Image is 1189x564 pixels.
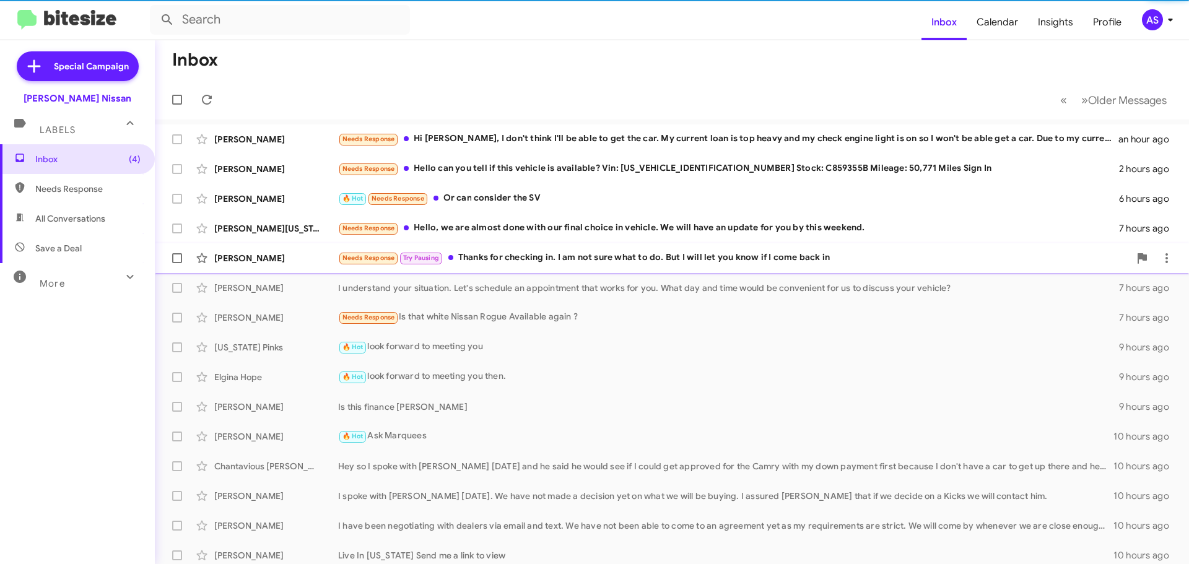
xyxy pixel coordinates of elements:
div: 9 hours ago [1119,371,1179,383]
a: Profile [1083,4,1131,40]
div: 7 hours ago [1119,282,1179,294]
div: [US_STATE] Pinks [214,341,338,354]
div: Hey so I️ spoke with [PERSON_NAME] [DATE] and he said he would see if I️ could get approved for t... [338,460,1113,472]
a: Insights [1028,4,1083,40]
div: [PERSON_NAME] [214,519,338,532]
div: I spoke with [PERSON_NAME] [DATE]. We have not made a decision yet on what we will be buying. I a... [338,490,1113,502]
span: 🔥 Hot [342,373,364,381]
span: More [40,278,65,289]
div: Or can consider the SV [338,191,1119,206]
div: look forward to meeting you then. [338,370,1119,384]
span: Needs Response [372,194,424,202]
span: Needs Response [35,183,141,195]
div: 2 hours ago [1119,163,1179,175]
div: 7 hours ago [1119,222,1179,235]
span: 🔥 Hot [342,432,364,440]
span: « [1060,92,1067,108]
div: 9 hours ago [1119,401,1179,413]
div: [PERSON_NAME] [214,282,338,294]
nav: Page navigation example [1053,87,1174,113]
div: [PERSON_NAME] [214,193,338,205]
div: an hour ago [1118,133,1179,145]
div: Hello, we are almost done with our final choice in vehicle. We will have an update for you by thi... [338,221,1119,235]
div: [PERSON_NAME] [214,490,338,502]
div: I understand your situation. Let's schedule an appointment that works for you. What day and time ... [338,282,1119,294]
span: Try Pausing [403,254,439,262]
span: Needs Response [342,224,395,232]
span: Needs Response [342,165,395,173]
span: All Conversations [35,212,105,225]
input: Search [150,5,410,35]
div: Is this finance [PERSON_NAME] [338,401,1119,413]
div: [PERSON_NAME] [214,252,338,264]
span: Inbox [35,153,141,165]
div: [PERSON_NAME] [214,430,338,443]
div: 7 hours ago [1119,311,1179,324]
div: [PERSON_NAME] Nissan [24,92,131,105]
div: AS [1142,9,1163,30]
span: Labels [40,124,76,136]
div: [PERSON_NAME] [214,401,338,413]
h1: Inbox [172,50,218,70]
div: look forward to meeting you [338,340,1119,354]
span: (4) [129,153,141,165]
div: [PERSON_NAME] [214,133,338,145]
div: 9 hours ago [1119,341,1179,354]
button: Previous [1053,87,1074,113]
a: Calendar [967,4,1028,40]
div: 10 hours ago [1113,460,1179,472]
div: 10 hours ago [1113,549,1179,562]
div: I have been negotiating with dealers via email and text. We have not been able to come to an agre... [338,519,1113,532]
div: Elgina Hope [214,371,338,383]
span: 🔥 Hot [342,194,364,202]
span: Needs Response [342,135,395,143]
div: [PERSON_NAME][US_STATE] [214,222,338,235]
div: Thanks for checking in. I am not sure what to do. But I will let you know if I come back in [338,251,1130,265]
div: Live In [US_STATE] Send me a link to view [338,549,1113,562]
a: Special Campaign [17,51,139,81]
div: [PERSON_NAME] [214,311,338,324]
div: Is that white Nissan Rogue Available again ? [338,310,1119,324]
button: AS [1131,9,1175,30]
div: Ask Marquees [338,429,1113,443]
div: Hi [PERSON_NAME], I don't think I'll be able to get the car. My current loan is top heavy and my ... [338,132,1118,146]
span: » [1081,92,1088,108]
span: Special Campaign [54,60,129,72]
span: Save a Deal [35,242,82,254]
span: 🔥 Hot [342,343,364,351]
div: Chantavious [PERSON_NAME] [214,460,338,472]
div: Hello can you tell if this vehicle is available? Vin: [US_VEHICLE_IDENTIFICATION_NUMBER] Stock: C... [338,162,1119,176]
div: 10 hours ago [1113,430,1179,443]
span: Needs Response [342,313,395,321]
span: Needs Response [342,254,395,262]
div: 10 hours ago [1113,490,1179,502]
div: 6 hours ago [1119,193,1179,205]
div: 10 hours ago [1113,519,1179,532]
div: [PERSON_NAME] [214,549,338,562]
button: Next [1074,87,1174,113]
a: Inbox [921,4,967,40]
div: [PERSON_NAME] [214,163,338,175]
span: Older Messages [1088,93,1167,107]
